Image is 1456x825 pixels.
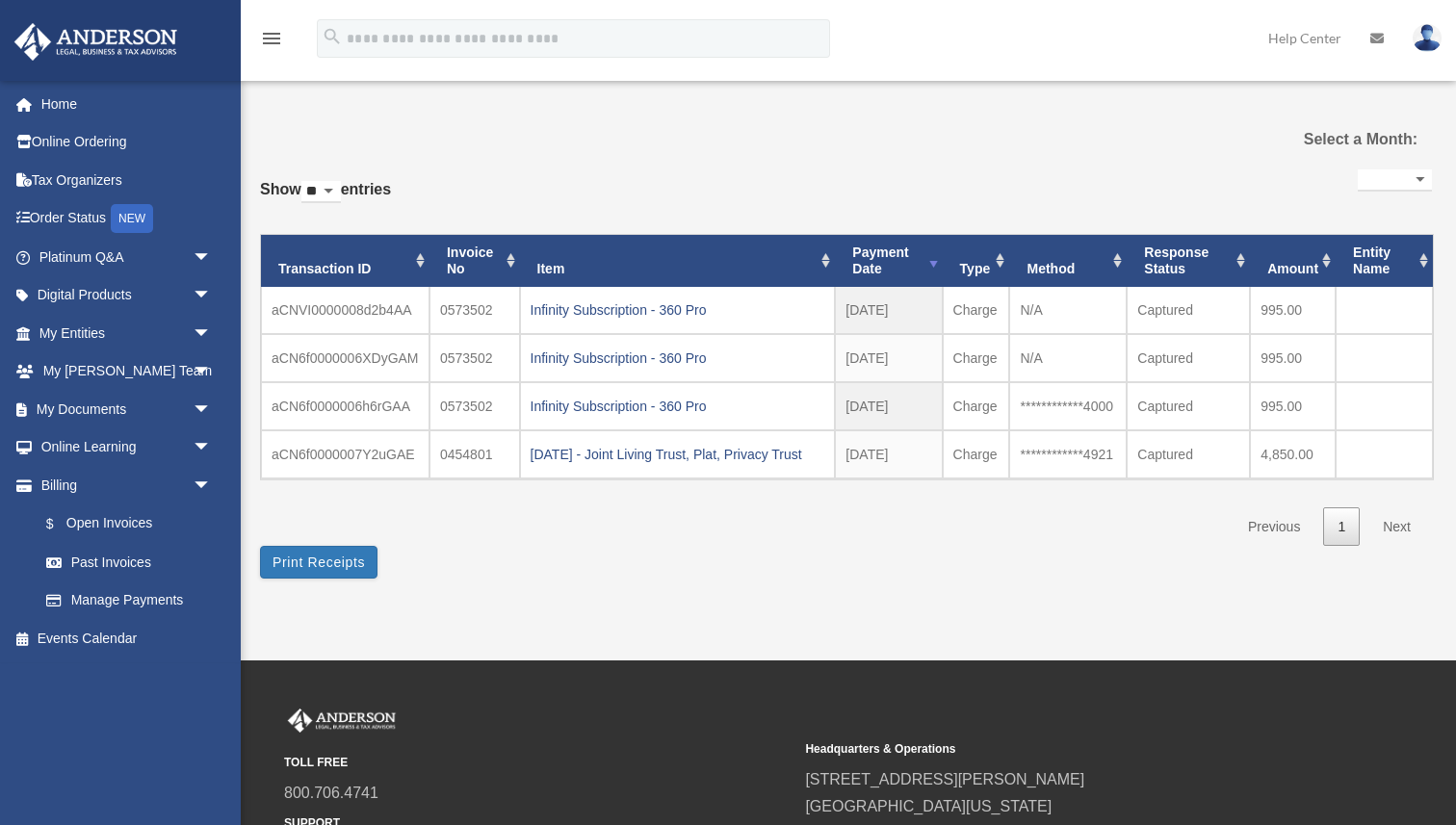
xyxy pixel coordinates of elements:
[1413,24,1442,52] img: User Pic
[261,287,429,334] td: aCNVI0000008d2b4AA
[531,393,825,420] div: Infinity Subscription - 360 Pro
[13,352,241,391] a: My [PERSON_NAME] Teamarrow_drop_down
[284,753,792,773] small: TOLL FREE
[429,334,520,382] td: 0573502
[1250,382,1336,430] td: 995.00
[429,382,520,430] td: 0573502
[1251,126,1417,153] label: Select a Month:
[531,296,825,323] div: Infinity Subscription - 360 Pro
[943,430,1010,478] td: Charge
[943,382,1010,430] td: Charge
[13,199,241,239] a: Order StatusNEW
[835,287,942,334] td: [DATE]
[284,785,378,801] a: 800.706.4741
[13,85,241,123] a: Home
[27,543,231,581] a: Past Invoices
[835,235,942,287] th: Payment Date: activate to sort column ascending
[111,204,153,233] div: NEW
[1009,235,1127,287] th: Method: activate to sort column ascending
[531,345,825,372] div: Infinity Subscription - 360 Pro
[27,581,241,620] a: Manage Payments
[1127,334,1250,382] td: Captured
[429,287,520,334] td: 0573502
[13,466,241,504] a: Billingarrow_drop_down
[13,123,241,162] a: Online Ordering
[1368,507,1425,547] a: Next
[1009,287,1127,334] td: N/A
[1127,287,1250,334] td: Captured
[1323,507,1360,547] a: 1
[13,390,241,428] a: My Documentsarrow_drop_down
[57,512,66,536] span: $
[1250,235,1336,287] th: Amount: activate to sort column ascending
[1127,235,1250,287] th: Response Status: activate to sort column ascending
[1009,334,1127,382] td: N/A
[193,238,231,277] span: arrow_drop_down
[1336,235,1433,287] th: Entity Name: activate to sort column ascending
[193,466,231,505] span: arrow_drop_down
[1127,382,1250,430] td: Captured
[193,276,231,316] span: arrow_drop_down
[429,430,520,478] td: 0454801
[1250,430,1336,478] td: 4,850.00
[531,441,825,468] div: [DATE] - Joint Living Trust, Plat, Privacy Trust
[835,430,942,478] td: [DATE]
[429,235,520,287] th: Invoice No: activate to sort column ascending
[13,619,241,657] a: Events Calendar
[805,739,1313,760] small: Headquarters & Operations
[1250,334,1336,382] td: 995.00
[1250,287,1336,334] td: 995.00
[805,798,1052,814] a: [GEOGRAPHIC_DATA][US_STATE]
[1234,507,1314,547] a: Previous
[943,287,1010,334] td: Charge
[1127,430,1250,478] td: Captured
[260,34,283,50] a: menu
[27,504,241,544] a: $Open Invoices
[520,235,836,287] th: Item: activate to sort column ascending
[301,181,341,203] select: Showentries
[805,771,1084,787] a: [STREET_ADDRESS][PERSON_NAME]
[13,314,241,352] a: My Entitiesarrow_drop_down
[13,276,241,315] a: Digital Productsarrow_drop_down
[260,546,377,579] button: Print Receipts
[193,352,231,392] span: arrow_drop_down
[261,382,429,430] td: aCN6f0000006h6rGAA
[284,709,400,734] img: Anderson Advisors Platinum Portal
[835,382,942,430] td: [DATE]
[13,161,241,199] a: Tax Organizers
[193,314,231,353] span: arrow_drop_down
[943,334,1010,382] td: Charge
[261,430,429,478] td: aCN6f0000007Y2uGAE
[260,27,283,50] i: menu
[261,235,429,287] th: Transaction ID: activate to sort column ascending
[13,238,241,276] a: Platinum Q&Aarrow_drop_down
[835,334,942,382] td: [DATE]
[193,390,231,429] span: arrow_drop_down
[322,26,343,47] i: search
[261,334,429,382] td: aCN6f0000006XDyGAM
[9,23,183,61] img: Anderson Advisors Platinum Portal
[13,428,241,467] a: Online Learningarrow_drop_down
[193,428,231,468] span: arrow_drop_down
[943,235,1010,287] th: Type: activate to sort column ascending
[260,176,391,222] label: Show entries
